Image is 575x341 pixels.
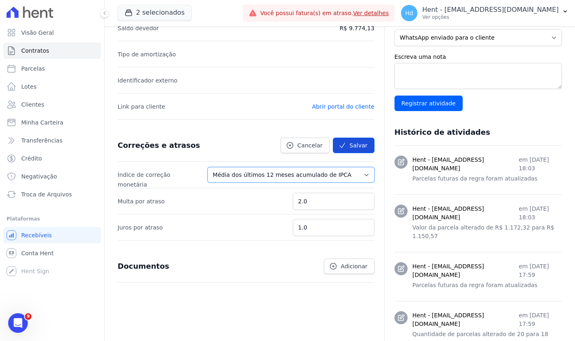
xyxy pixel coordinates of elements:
[118,196,165,206] p: Multa por atraso
[412,330,562,339] p: Quantidade de parcelas alterado de 20 para 18
[3,25,101,41] a: Visão Geral
[519,156,562,173] p: em [DATE] 18:03
[394,96,463,111] input: Registrar atividade
[412,156,519,173] h3: Hent - [EMAIL_ADDRESS][DOMAIN_NAME]
[118,5,192,20] button: 2 selecionados
[3,132,101,149] a: Transferências
[21,65,45,73] span: Parcelas
[394,53,562,61] label: Escreva uma nota
[324,259,374,274] a: Adicionar
[3,245,101,261] a: Conta Hent
[405,10,413,16] span: Hd
[3,96,101,113] a: Clientes
[412,174,562,183] p: Parcelas futuras da regra foram atualizadas
[118,223,163,232] p: Juros por atraso
[3,168,101,185] a: Negativação
[21,47,49,55] span: Contratos
[519,262,562,279] p: em [DATE] 17:59
[422,6,559,14] p: Hent - [EMAIL_ADDRESS][DOMAIN_NAME]
[297,141,323,149] span: Cancelar
[21,29,54,37] span: Visão Geral
[118,140,200,150] h3: Correções e atrasos
[341,262,367,270] span: Adicionar
[21,100,44,109] span: Clientes
[3,186,101,203] a: Troca de Arquivos
[412,311,519,328] h3: Hent - [EMAIL_ADDRESS][DOMAIN_NAME]
[21,136,62,145] span: Transferências
[519,311,562,328] p: em [DATE] 17:59
[21,172,57,181] span: Negativação
[3,42,101,59] a: Contratos
[21,118,63,127] span: Minha Carteira
[333,138,374,153] button: Salvar
[3,227,101,243] a: Recebíveis
[394,127,490,137] h3: Histórico de atividades
[21,154,42,163] span: Crédito
[8,313,28,333] iframe: Intercom live chat
[118,76,177,85] p: Identificador externo
[25,313,31,320] span: 9
[7,214,98,224] div: Plataformas
[412,281,562,290] p: Parcelas futuras da regra foram atualizadas
[118,49,176,59] p: Tipo de amortização
[21,249,53,257] span: Conta Hent
[260,9,389,18] span: Você possui fatura(s) em atraso.
[412,262,519,279] h3: Hent - [EMAIL_ADDRESS][DOMAIN_NAME]
[353,10,389,16] a: Ver detalhes
[339,23,374,33] p: R$ 9.774,13
[281,138,330,153] a: Cancelar
[3,114,101,131] a: Minha Carteira
[118,170,198,189] p: Índice de correção monetária
[3,150,101,167] a: Crédito
[21,82,37,91] span: Lotes
[312,103,374,110] a: Abrir portal do cliente
[3,60,101,77] a: Parcelas
[3,78,101,95] a: Lotes
[394,2,575,25] button: Hd Hent - [EMAIL_ADDRESS][DOMAIN_NAME] Ver opções
[118,23,159,33] p: Saldo devedor
[118,102,165,111] p: Link para cliente
[519,205,562,222] p: em [DATE] 18:03
[21,231,52,239] span: Recebíveis
[118,261,169,271] h3: Documentos
[412,223,562,241] p: Valor da parcela alterado de R$ 1.172,32 para R$ 1.150,57
[412,205,519,222] h3: Hent - [EMAIL_ADDRESS][DOMAIN_NAME]
[422,14,559,20] p: Ver opções
[21,190,72,198] span: Troca de Arquivos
